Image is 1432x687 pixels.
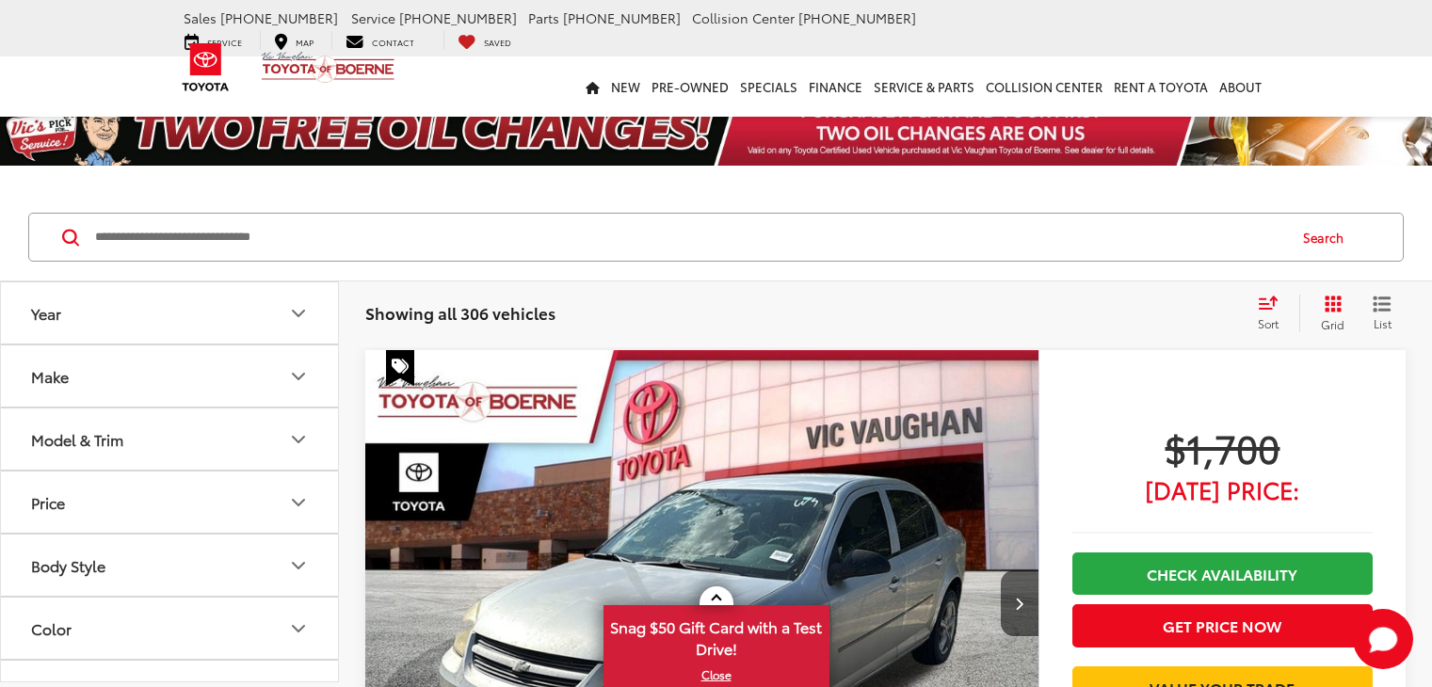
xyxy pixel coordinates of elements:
[563,8,681,27] span: [PHONE_NUMBER]
[1072,604,1373,647] button: Get Price Now
[605,607,828,664] span: Snag $50 Gift Card with a Test Drive!
[646,56,734,117] a: Pre-Owned
[287,617,310,640] div: Color
[1072,423,1373,471] span: $1,700
[1,345,340,407] button: MakeMake
[868,56,980,117] a: Service & Parts: Opens in a new tab
[184,8,217,27] span: Sales
[443,31,525,50] a: My Saved Vehicles
[1353,609,1413,669] button: Toggle Chat Window
[1285,214,1371,261] button: Search
[1072,552,1373,595] a: Check Availability
[1248,295,1299,332] button: Select sort value
[31,619,72,637] div: Color
[734,56,803,117] a: Specials
[399,8,517,27] span: [PHONE_NUMBER]
[1,471,340,533] button: PricePrice
[1373,315,1392,331] span: List
[1258,315,1279,331] span: Sort
[1359,295,1406,332] button: List View
[798,8,916,27] span: [PHONE_NUMBER]
[528,8,559,27] span: Parts
[220,8,338,27] span: [PHONE_NUMBER]
[1321,316,1344,332] span: Grid
[287,491,310,514] div: Price
[31,367,69,385] div: Make
[31,430,123,448] div: Model & Trim
[1299,295,1359,332] button: Grid View
[331,31,428,50] a: Contact
[1072,480,1373,499] span: [DATE] Price:
[1108,56,1214,117] a: Rent a Toyota
[287,554,310,577] div: Body Style
[1,408,340,470] button: Model & TrimModel & Trim
[1,535,340,596] button: Body StyleBody Style
[1214,56,1267,117] a: About
[386,350,414,386] span: Special
[484,36,511,48] span: Saved
[31,304,61,322] div: Year
[287,302,310,325] div: Year
[287,428,310,451] div: Model & Trim
[692,8,795,27] span: Collision Center
[170,37,241,98] img: Toyota
[31,556,105,574] div: Body Style
[580,56,605,117] a: Home
[1353,609,1413,669] svg: Start Chat
[170,31,256,50] a: Service
[351,8,395,27] span: Service
[287,365,310,388] div: Make
[31,493,65,511] div: Price
[260,31,328,50] a: Map
[261,51,395,84] img: Vic Vaughan Toyota of Boerne
[980,56,1108,117] a: Collision Center
[365,301,555,324] span: Showing all 306 vehicles
[1,598,340,659] button: ColorColor
[803,56,868,117] a: Finance
[1,282,340,343] button: YearYear
[1001,570,1038,636] button: Next image
[605,56,646,117] a: New
[93,215,1285,260] input: Search by Make, Model, or Keyword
